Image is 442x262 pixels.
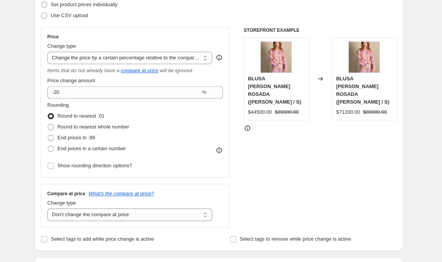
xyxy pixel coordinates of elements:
div: $44500.00 [248,108,271,116]
span: End prices in .99 [57,135,95,141]
img: UMMA_AGO2024_50_80x.jpg [261,42,292,73]
button: compare at price [121,68,158,73]
h3: Price [47,34,59,40]
span: % [202,89,207,95]
span: Round to nearest whole number [57,124,129,130]
span: Price change amount [47,78,95,83]
strike: $89000.00 [363,108,387,116]
i: Items that do not already have a [47,68,119,73]
strike: $89000.00 [275,108,299,116]
i: will be ignored. [160,68,193,73]
div: help [215,54,223,61]
span: Show rounding direction options? [57,163,132,168]
span: Rounding [47,102,69,108]
span: BLUSA [PERSON_NAME] ROSADA ([PERSON_NAME] / S) [336,76,389,105]
h6: STOREFRONT EXAMPLE [243,27,397,33]
span: Select tags to remove while price change is active [240,236,351,242]
span: BLUSA [PERSON_NAME] ROSADA ([PERSON_NAME] / S) [248,76,301,105]
span: Round to nearest .01 [57,113,104,119]
span: Select tags to add while price change is active [51,236,154,242]
span: End prices in a certain number [57,146,126,151]
input: -20 [47,86,200,99]
span: Use CSV upload [51,12,88,18]
span: Set product prices individually [51,2,117,7]
h3: Compare at price [47,191,85,197]
span: Change type [47,43,76,49]
div: $71200.00 [336,108,360,116]
span: Change type [47,200,76,206]
button: What's the compare at price? [88,191,154,196]
img: UMMA_AGO2024_50_80x.jpg [349,42,380,73]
